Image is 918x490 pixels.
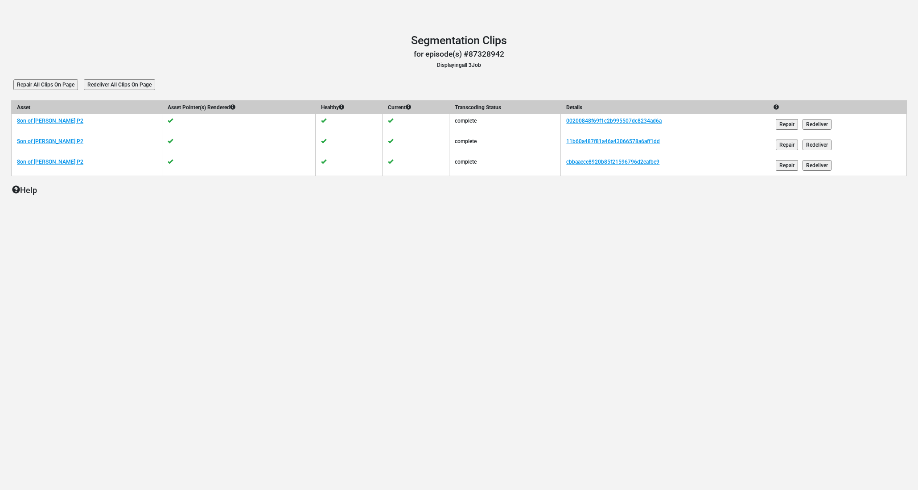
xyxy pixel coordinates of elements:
[17,138,83,144] a: Son of [PERSON_NAME] P2
[803,119,832,130] input: Redeliver
[17,159,83,165] a: Son of [PERSON_NAME] P2
[449,135,561,155] td: complete
[316,101,383,115] th: Healthy
[449,155,561,176] td: complete
[776,119,798,130] input: Repair
[17,118,83,124] a: Son of [PERSON_NAME] P2
[776,160,798,171] input: Repair
[561,101,768,115] th: Details
[84,79,155,90] input: Redeliver All Clips On Page
[776,140,798,150] input: Repair
[12,101,162,115] th: Asset
[11,49,907,59] h3: for episode(s) #87328942
[462,62,472,68] b: all 3
[449,101,561,115] th: Transcoding Status
[11,34,907,47] h1: Segmentation Clips
[566,159,659,165] a: cbbaaece8920b85f21596796d2eafbe9
[566,138,660,144] a: 11b60a487f81a46a43066578a6aff1dd
[382,101,449,115] th: Current
[162,101,316,115] th: Asset Pointer(s) Rendered
[803,160,832,171] input: Redeliver
[449,114,561,135] td: complete
[11,34,907,69] header: Displaying Job
[803,140,832,150] input: Redeliver
[13,79,78,90] input: Repair All Clips On Page
[12,184,907,196] p: Help
[566,118,662,124] a: 00200848f69f1c2b995507dc8234ad6a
